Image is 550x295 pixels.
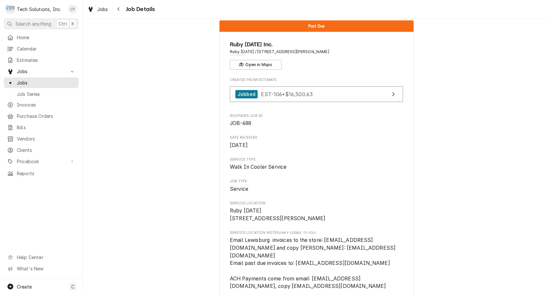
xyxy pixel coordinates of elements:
a: Bills [4,122,79,133]
span: Job Series [17,91,75,97]
span: Service Type [230,157,403,162]
span: Ctrl [59,20,67,27]
span: Service Location [230,201,403,206]
span: Name [230,40,403,49]
a: Home [4,32,79,43]
span: Jobs [17,68,66,75]
div: Status [219,20,414,32]
span: [DATE] [230,142,248,148]
a: Vendors [4,133,79,144]
a: Jobs [85,4,111,15]
span: Clients [17,147,75,153]
span: Job Details [124,5,155,14]
span: Service [230,186,248,192]
a: Go to What's New [4,263,79,274]
div: Service Type [230,157,403,171]
a: Purchase Orders [4,111,79,121]
span: Job Type [230,179,403,184]
a: Go to Jobs [4,66,79,77]
span: Job Type [230,185,403,193]
span: Roopairs Job ID [230,119,403,127]
span: C [71,283,74,290]
a: Clients [4,145,79,155]
div: LP [68,5,77,14]
span: Created From Estimate [230,77,403,83]
span: Pricebook [17,158,66,165]
span: Service Type [230,163,403,171]
div: Job Type [230,179,403,193]
span: Service Location Notes [230,230,403,235]
span: Create [17,284,32,289]
div: Created From Estimate [230,77,403,105]
a: Reports [4,168,79,179]
div: Tech Solutions, Inc. [17,6,61,13]
a: Go to Help Center [4,252,79,263]
span: Purchase Orders [17,113,75,119]
span: JOB-688 [230,120,251,126]
span: Bills [17,124,75,131]
a: Estimates [4,55,79,65]
div: Lisa Paschal's Avatar [68,5,77,14]
span: Invoices [17,101,75,108]
a: Go to Pricebook [4,156,79,167]
span: Past Due [308,24,325,28]
span: Jobs [97,6,108,13]
span: Ruby [DATE] [STREET_ADDRESS][PERSON_NAME] [230,208,326,221]
span: Roopairs Job ID [230,113,403,119]
span: Search anything [16,20,51,27]
span: Address [230,49,403,55]
span: Estimates [17,57,75,63]
span: Home [17,34,75,41]
span: Reports [17,170,75,177]
span: Calendar [17,45,75,52]
button: Open in Maps [230,60,282,70]
span: Service Location [230,207,403,222]
span: Help Center [17,254,75,261]
a: Invoices [4,99,79,110]
div: Date Received [230,135,403,149]
div: Tech Solutions, Inc.'s Avatar [6,5,15,14]
a: Job Series [4,89,79,99]
span: EST-106 • $16,500.63 [261,91,313,97]
div: T [6,5,15,14]
span: K [72,20,74,27]
div: Client Information [230,40,403,70]
div: Jobbed [235,90,258,99]
span: Jobs [17,79,75,86]
a: View Estimate [230,86,403,102]
span: Walk In Cooler Service [230,164,287,170]
a: Calendar [4,43,79,54]
div: Service Location [230,201,403,222]
div: Roopairs Job ID [230,113,403,127]
span: What's New [17,265,75,272]
button: Search anythingCtrlK [4,18,79,29]
span: Vendors [17,135,75,142]
span: (Only Visible to You) [279,231,316,234]
span: Date Received [230,135,403,140]
a: Jobs [4,77,79,88]
span: Date Received [230,142,403,149]
button: Navigate back [114,4,124,14]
